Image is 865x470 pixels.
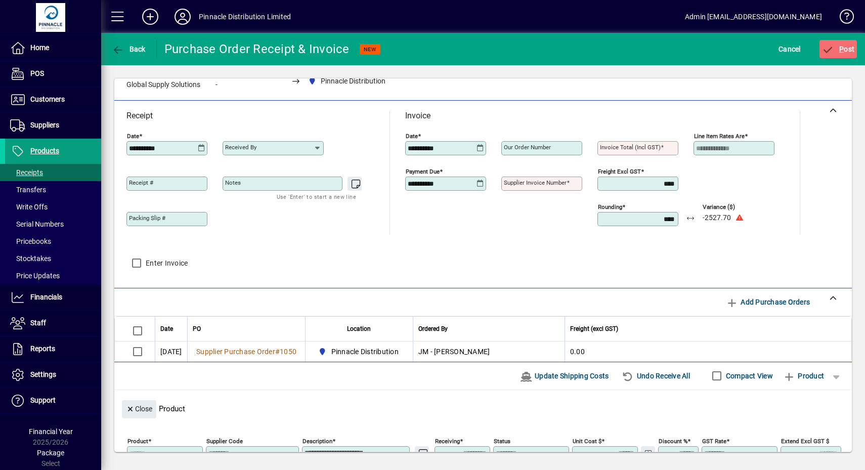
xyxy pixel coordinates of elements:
[206,437,243,444] mat-label: Supplier Code
[280,348,296,356] span: 1050
[166,8,199,26] button: Profile
[694,133,745,140] mat-label: Line item rates are
[30,370,56,378] span: Settings
[685,9,822,25] div: Admin [EMAIL_ADDRESS][DOMAIN_NAME]
[37,449,64,457] span: Package
[275,348,280,356] span: #
[164,41,350,57] div: Purchase Order Receipt & Invoice
[126,81,200,89] span: Global Supply Solutions
[134,8,166,26] button: Add
[726,294,810,310] span: Add Purchase Orders
[5,285,101,310] a: Financials
[127,437,148,444] mat-label: Product
[565,341,851,362] td: 0.00
[418,323,448,334] span: Ordered By
[598,168,641,175] mat-label: Freight excl GST
[5,362,101,388] a: Settings
[126,401,152,417] span: Close
[155,341,187,362] td: [DATE]
[722,293,814,311] button: Add Purchase Orders
[839,45,844,53] span: P
[5,311,101,336] a: Staff
[331,347,399,357] span: Pinnacle Distribution
[10,272,60,280] span: Price Updates
[347,323,371,334] span: Location
[5,35,101,61] a: Home
[10,186,46,194] span: Transfers
[5,233,101,250] a: Pricebooks
[30,147,59,155] span: Products
[277,191,356,202] mat-hint: Use 'Enter' to start a new line
[779,41,801,57] span: Cancel
[30,293,62,301] span: Financials
[822,45,855,53] span: ost
[618,367,694,385] button: Undo Receive All
[413,341,565,362] td: JM - [PERSON_NAME]
[776,40,803,58] button: Cancel
[5,87,101,112] a: Customers
[5,61,101,87] a: POS
[30,95,65,103] span: Customers
[215,81,218,89] span: -
[199,9,291,25] div: Pinnacle Distribution Limited
[29,428,73,436] span: Financial Year
[225,144,256,151] mat-label: Received by
[406,133,418,140] mat-label: Date
[129,179,153,186] mat-label: Receipt #
[160,323,173,334] span: Date
[832,2,852,35] a: Knowledge Base
[724,371,773,381] label: Compact View
[5,164,101,181] a: Receipts
[641,446,655,460] button: Change Price Levels
[418,323,559,334] div: Ordered By
[504,179,567,186] mat-label: Supplier invoice number
[819,40,857,58] button: Post
[703,204,763,210] span: Variance ($)
[570,323,839,334] div: Freight (excl GST)
[30,121,59,129] span: Suppliers
[193,346,300,357] a: Supplier Purchase Order#1050
[129,215,165,222] mat-label: Packing Slip #
[5,216,101,233] a: Serial Numbers
[10,168,43,177] span: Receipts
[435,437,460,444] mat-label: Receiving
[160,323,182,334] div: Date
[702,437,726,444] mat-label: GST rate
[193,323,300,334] div: PO
[573,437,601,444] mat-label: Unit Cost $
[703,214,731,222] span: -2527.70
[5,388,101,413] a: Support
[302,437,332,444] mat-label: Description
[494,437,510,444] mat-label: Status
[406,168,440,175] mat-label: Payment due
[5,250,101,267] a: Stocktakes
[101,40,157,58] app-page-header-button: Back
[10,203,48,211] span: Write Offs
[516,367,613,385] button: Update Shipping Costs
[5,198,101,216] a: Write Offs
[30,69,44,77] span: POS
[10,220,64,228] span: Serial Numbers
[504,144,551,151] mat-label: Our order number
[30,345,55,353] span: Reports
[5,267,101,284] a: Price Updates
[5,181,101,198] a: Transfers
[5,113,101,138] a: Suppliers
[114,390,852,421] div: Product
[193,323,201,334] span: PO
[622,368,690,384] span: Undo Receive All
[30,44,49,52] span: Home
[144,258,188,268] label: Enter Invoice
[306,75,390,88] span: Pinnacle Distribution
[122,400,156,418] button: Close
[10,254,51,263] span: Stocktakes
[781,437,829,444] mat-label: Extend excl GST $
[783,368,824,384] span: Product
[598,203,622,210] mat-label: Rounding
[225,179,241,186] mat-label: Notes
[321,76,385,87] span: Pinnacle Distribution
[364,46,376,53] span: NEW
[109,40,148,58] button: Back
[316,346,403,358] span: Pinnacle Distribution
[600,144,661,151] mat-label: Invoice Total (incl GST)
